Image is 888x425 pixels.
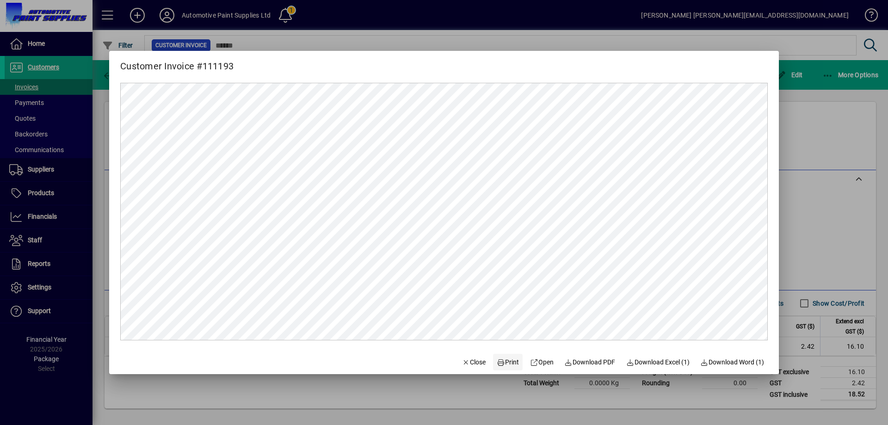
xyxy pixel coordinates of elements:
span: Open [530,357,554,367]
h2: Customer Invoice #111193 [109,51,245,74]
span: Download Excel (1) [626,357,690,367]
a: Open [526,354,557,370]
button: Download Excel (1) [623,354,693,370]
span: Download PDF [565,357,616,367]
button: Print [493,354,523,370]
button: Close [458,354,490,370]
button: Download Word (1) [697,354,768,370]
span: Print [497,357,519,367]
span: Close [462,357,486,367]
span: Download Word (1) [701,357,765,367]
a: Download PDF [561,354,619,370]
